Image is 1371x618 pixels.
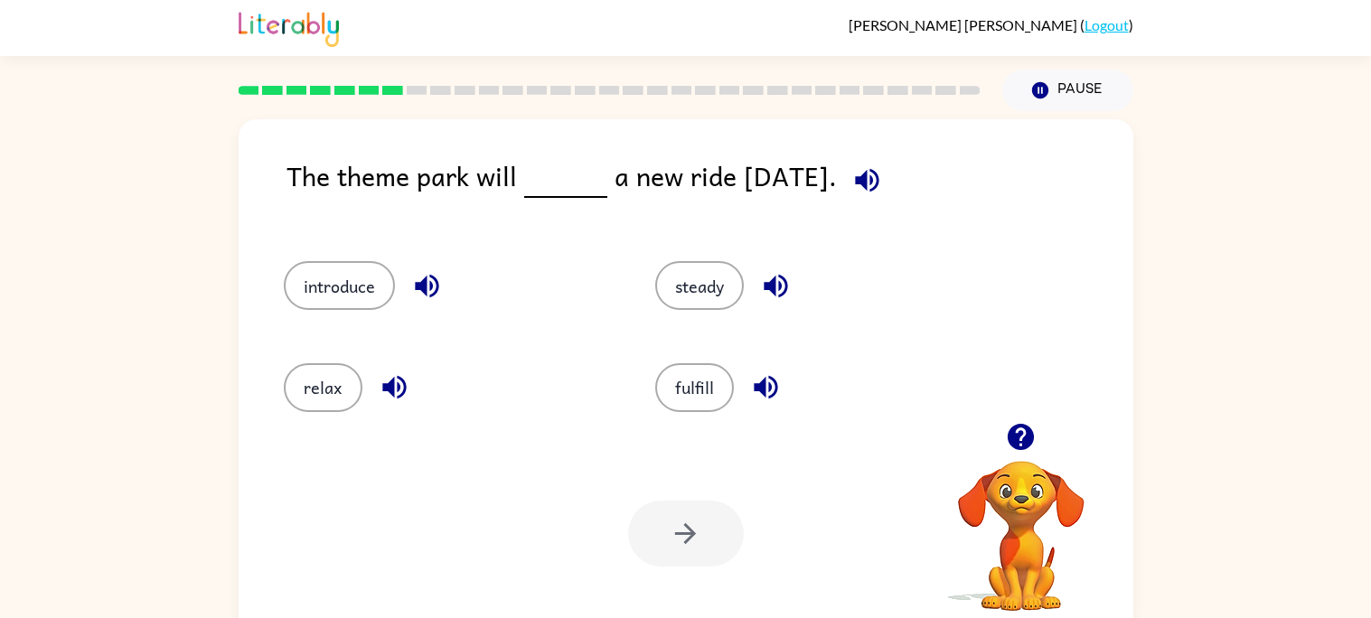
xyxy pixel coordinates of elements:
[849,16,1080,33] span: [PERSON_NAME] [PERSON_NAME]
[286,155,1133,225] div: The theme park will a new ride [DATE].
[655,261,744,310] button: steady
[284,261,395,310] button: introduce
[1085,16,1129,33] a: Logout
[284,363,362,412] button: relax
[849,16,1133,33] div: ( )
[931,433,1112,613] video: Your browser must support playing .mp4 files to use Literably. Please try using another browser.
[239,7,339,47] img: Literably
[655,363,734,412] button: fulfill
[1002,70,1133,111] button: Pause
